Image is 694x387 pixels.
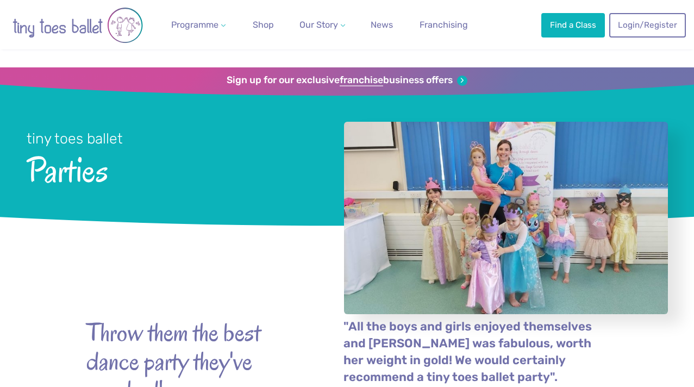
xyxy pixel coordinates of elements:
[343,319,608,386] p: "All the boys and girls enjoyed themselves and [PERSON_NAME] was fabulous, worth her weight in go...
[248,14,278,36] a: Shop
[27,148,315,189] span: Parties
[295,14,349,36] a: Our Story
[171,20,218,30] span: Programme
[253,20,274,30] span: Shop
[340,74,383,86] strong: franchise
[420,20,468,30] span: Franchising
[299,20,338,30] span: Our Story
[366,14,397,36] a: News
[167,14,230,36] a: Programme
[371,20,393,30] span: News
[12,5,143,45] img: tiny toes ballet
[609,13,685,37] a: Login/Register
[541,13,604,37] a: Find a Class
[227,74,467,86] a: Sign up for our exclusivefranchisebusiness offers
[415,14,472,36] a: Franchising
[27,130,123,147] small: tiny toes ballet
